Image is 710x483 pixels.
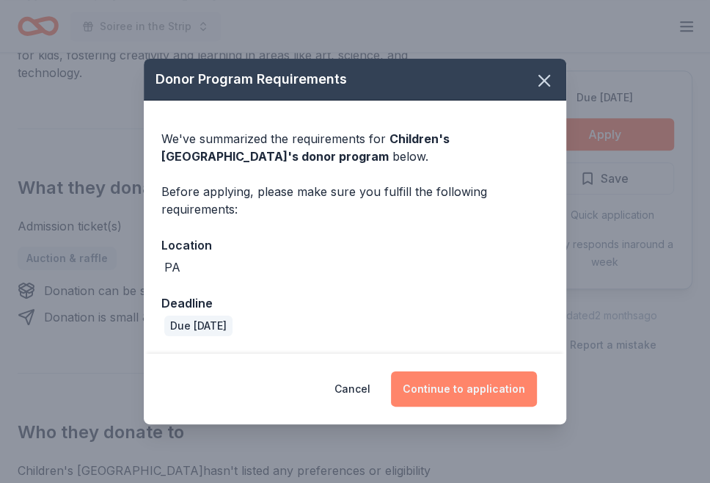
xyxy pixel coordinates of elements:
[161,130,549,165] div: We've summarized the requirements for below.
[164,316,233,336] div: Due [DATE]
[161,294,549,313] div: Deadline
[164,258,180,276] div: PA
[161,183,549,218] div: Before applying, please make sure you fulfill the following requirements:
[391,371,537,407] button: Continue to application
[161,236,549,255] div: Location
[334,371,370,407] button: Cancel
[144,59,566,101] div: Donor Program Requirements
